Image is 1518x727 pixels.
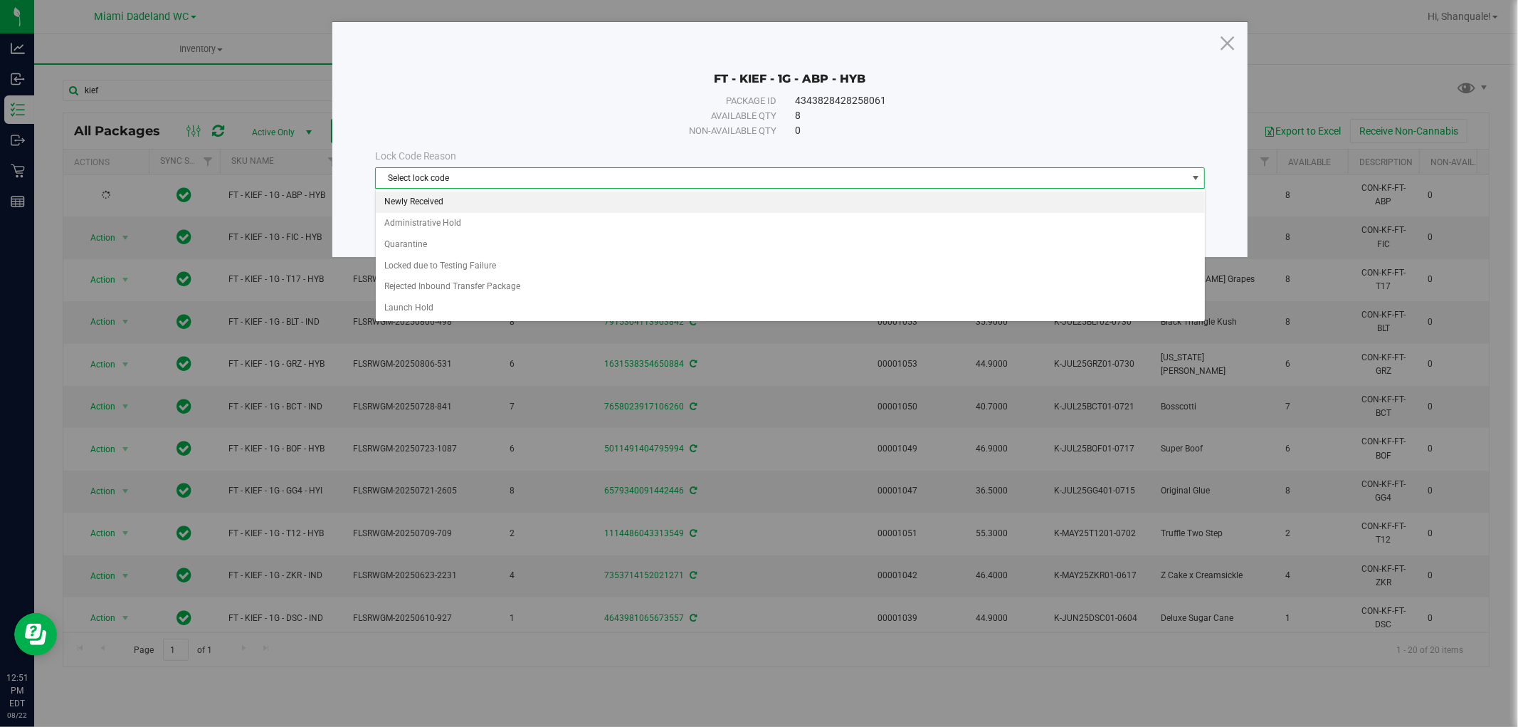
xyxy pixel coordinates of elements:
[376,168,1187,188] span: Select lock code
[375,150,457,162] span: Lock Code Reason
[795,123,1169,138] div: 0
[376,276,1205,298] li: Rejected Inbound Transfer Package
[795,108,1169,123] div: 8
[14,613,57,656] iframe: Resource center
[411,124,776,138] div: Non-available qty
[376,213,1205,234] li: Administrative Hold
[376,234,1205,256] li: Quarantine
[795,93,1169,108] div: 4343828428258061
[375,51,1206,86] div: FT - KIEF - 1G - ABP - HYB
[1186,168,1204,188] span: select
[411,94,776,108] div: Package ID
[376,256,1205,277] li: Locked due to Testing Failure
[411,109,776,123] div: Available qty
[376,298,1205,319] li: Launch Hold
[376,192,1205,213] li: Newly Received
